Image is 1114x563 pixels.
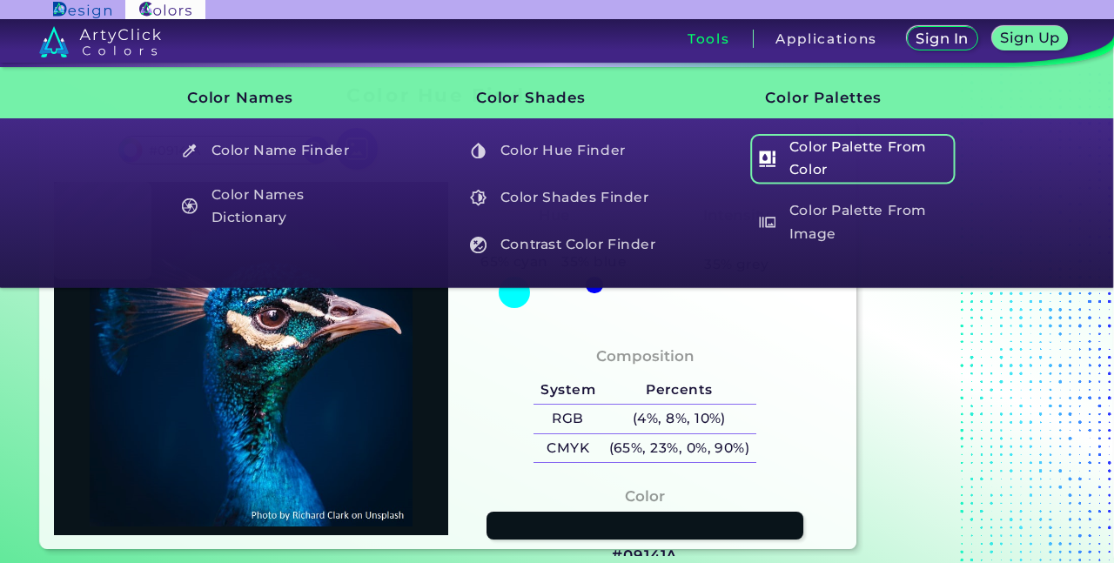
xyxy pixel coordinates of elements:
[460,134,668,167] a: Color Hue Finder
[172,181,377,231] h5: Color Names Dictionary
[181,198,198,214] img: icon_color_names_dictionary_white.svg
[181,143,198,159] img: icon_color_name_finder_white.svg
[602,434,756,463] h5: (65%, 23%, 0%, 90%)
[171,134,379,167] a: Color Name Finder
[534,376,601,405] h5: System
[759,151,775,167] img: icon_col_pal_col_white.svg
[749,134,956,184] a: Color Palette From Color
[39,26,162,57] img: logo_artyclick_colors_white.svg
[751,198,956,247] h5: Color Palette From Image
[602,376,756,405] h5: Percents
[596,344,695,369] h4: Composition
[907,26,978,50] a: Sign In
[688,32,730,45] h3: Tools
[470,143,487,159] img: icon_color_hue_white.svg
[863,78,1081,556] iframe: Advertisement
[158,76,379,120] h3: Color Names
[53,2,111,18] img: ArtyClick Design logo
[759,214,775,231] img: icon_palette_from_image_white.svg
[751,134,956,184] h5: Color Palette From Color
[470,190,487,206] img: icon_color_shades_white.svg
[460,228,668,261] a: Contrast Color Finder
[470,237,487,253] img: icon_color_contrast_white.svg
[462,134,667,167] h5: Color Hue Finder
[460,181,668,214] a: Color Shades Finder
[534,405,601,433] h5: RGB
[171,181,379,231] a: Color Names Dictionary
[749,198,956,247] a: Color Palette From Image
[992,26,1069,50] a: Sign Up
[63,191,440,526] img: img_pavlin.jpg
[446,76,668,120] h3: Color Shades
[1000,30,1059,44] h5: Sign Up
[172,134,377,167] h5: Color Name Finder
[735,76,957,120] h3: Color Palettes
[625,484,665,509] h4: Color
[602,405,756,433] h5: (4%, 8%, 10%)
[775,32,877,45] h3: Applications
[462,181,667,214] h5: Color Shades Finder
[462,228,667,261] h5: Contrast Color Finder
[916,31,968,45] h5: Sign In
[534,434,601,463] h5: CMYK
